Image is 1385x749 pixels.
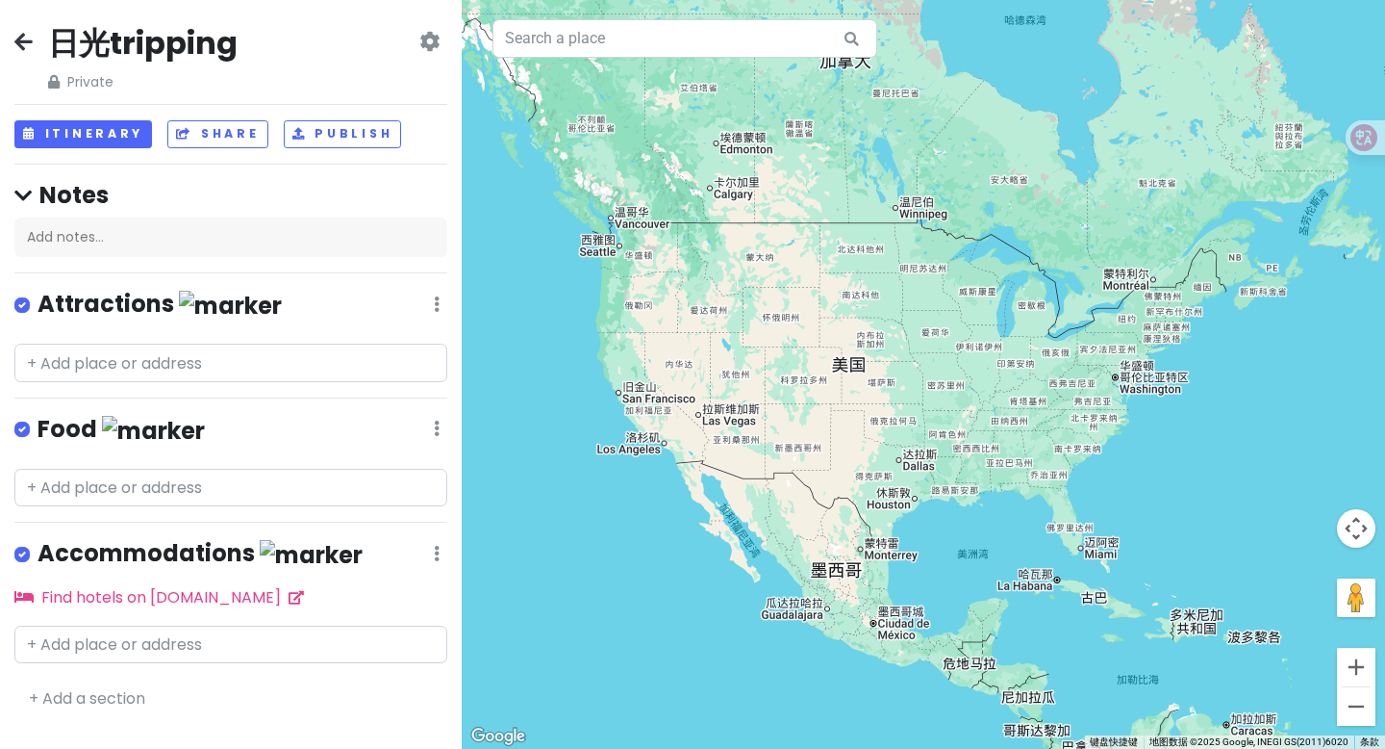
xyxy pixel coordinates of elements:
img: marker [260,540,363,570]
button: 将街景小人拖到地图上以打开街景 [1337,579,1375,617]
a: + Add a section [29,687,145,710]
span: Private [48,71,238,92]
h4: Food [38,414,205,446]
h2: 日光tripping [48,23,238,64]
a: 在 Google 地图中打开此区域（会打开一个新窗口） [466,724,530,749]
img: marker [102,416,205,446]
h4: Notes [14,180,447,210]
input: Search a place [492,19,877,58]
span: 地图数据 ©2025 Google, INEGI GS(2011)6020 [1149,736,1348,747]
input: + Add place or address [14,469,447,507]
img: marker [179,291,282,321]
button: 缩小 [1337,687,1375,726]
button: 放大 [1337,648,1375,686]
button: 键盘快捷键 [1090,736,1138,749]
input: + Add place or address [14,344,447,382]
img: Google [466,724,530,749]
div: Add notes... [14,218,447,258]
button: Itinerary [14,120,152,148]
h4: Attractions [38,289,282,321]
button: Publish [284,120,402,148]
input: + Add place or address [14,626,447,664]
a: Find hotels on [DOMAIN_NAME] [14,586,304,608]
a: 条款 [1360,736,1379,747]
button: Share [167,120,267,148]
h4: Accommodations [38,538,363,570]
button: 地图镜头控件 [1337,509,1375,548]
